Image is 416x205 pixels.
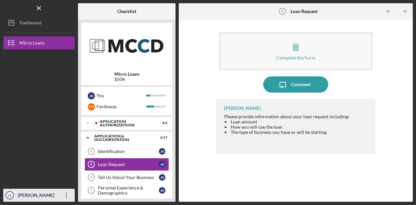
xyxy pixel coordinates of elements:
button: Dashboard [3,16,75,29]
div: [PERSON_NAME] [16,189,58,203]
a: 6Tell Us About Your BusinessAI [84,171,169,184]
div: Tell Us About Your Business [98,175,159,180]
div: You [97,90,146,101]
div: $50K [114,77,139,82]
b: Checklist [117,9,136,14]
a: 4IdentificationAI [84,145,169,158]
div: Dashboard [19,16,42,31]
button: Comment [263,76,328,93]
div: Loan Request [98,162,159,167]
b: Micro Loans [114,71,139,77]
div: F O [88,103,95,110]
tspan: 7 [90,188,92,192]
button: Micro Loans [3,36,75,49]
b: Loan Request [291,9,318,14]
div: Comment [291,76,311,93]
div: A I [159,174,165,181]
div: A I [88,92,95,99]
div: Identification [98,149,159,154]
div: Fardowza [97,101,146,112]
tspan: 5 [281,9,283,13]
a: 5Loan RequestAI [84,158,169,171]
button: Complete the Form [219,32,372,70]
div: Personal Experience & Demographics [98,185,159,196]
button: AI[PERSON_NAME] [3,189,75,202]
div: Micro Loans [19,36,45,51]
a: 7Personal Experience & DemographicsAI [84,184,169,197]
div: A I [159,148,165,155]
div: 4 / 4 [156,121,167,125]
div: A I [159,161,165,168]
img: Product logo [81,26,172,65]
tspan: 5 [90,162,92,166]
text: AI [8,194,11,197]
div: Application & Documentation [94,134,151,142]
div: 2 / 17 [156,136,167,140]
div: A I [159,187,165,194]
tspan: 6 [90,175,92,179]
div: [PERSON_NAME] [224,106,261,111]
div: Application Authorizations [100,120,151,127]
div: Please provide information about your loan request including: • Loan amount • How you will use th... [224,114,349,146]
tspan: 4 [90,149,93,153]
div: Complete the Form [276,55,316,60]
